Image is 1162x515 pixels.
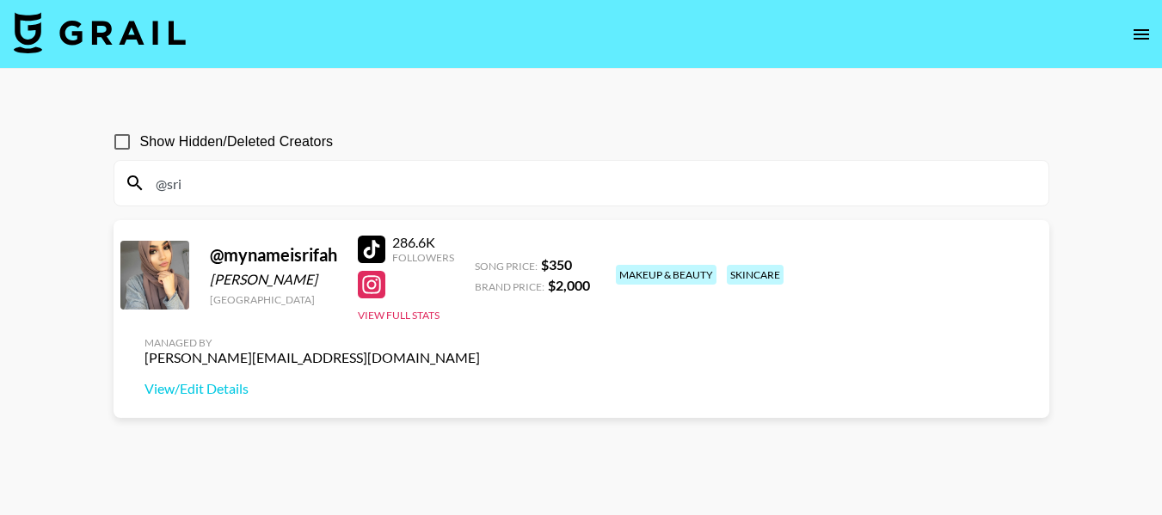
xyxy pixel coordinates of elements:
[210,293,337,306] div: [GEOGRAPHIC_DATA]
[475,280,544,293] span: Brand Price:
[144,380,480,397] a: View/Edit Details
[392,234,454,251] div: 286.6K
[392,251,454,264] div: Followers
[475,260,538,273] span: Song Price:
[140,132,334,152] span: Show Hidden/Deleted Creators
[145,169,1038,197] input: Search by User Name
[548,277,590,293] strong: $ 2,000
[1124,17,1159,52] button: open drawer
[210,271,337,288] div: [PERSON_NAME]
[210,244,337,266] div: @ mynameisrifah
[541,256,572,273] strong: $ 350
[616,265,716,285] div: makeup & beauty
[14,12,186,53] img: Grail Talent
[144,336,480,349] div: Managed By
[144,349,480,366] div: [PERSON_NAME][EMAIL_ADDRESS][DOMAIN_NAME]
[358,309,440,322] button: View Full Stats
[727,265,784,285] div: skincare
